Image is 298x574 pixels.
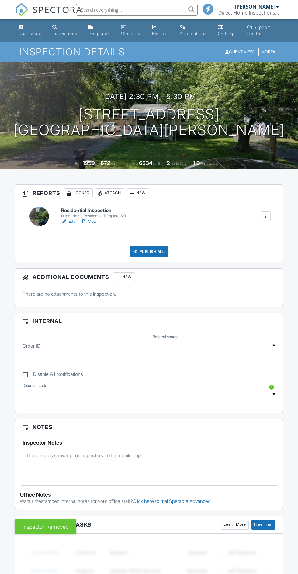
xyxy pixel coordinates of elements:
a: Client View [222,49,258,54]
a: Inspections [50,22,81,39]
div: Metrics [152,31,168,36]
div: New [113,272,135,282]
div: Support Center [247,25,270,36]
label: Discount code [23,383,47,388]
div: Office Notes [20,492,278,498]
div: 6534 [139,160,152,166]
p: Want timestamped internal notes for your office staff? [20,498,278,504]
h3: [DATE] 2:30 pm - 5:30 pm [102,92,196,101]
div: Direct Home Residential Template 3.0 [61,214,126,218]
span: SPECTORA [33,3,82,16]
div: Direct Home Inspections LLC [218,10,279,16]
h3: Notes [15,419,283,435]
a: Contacts [119,22,145,39]
a: Automations (Basic) [177,22,211,39]
div: Publish All [130,246,168,257]
a: Dashboard [16,22,45,39]
span: sq.ft. [153,161,161,166]
div: Templates [88,31,110,36]
h6: Residential Inspection [61,208,126,213]
a: Residential Inspection Direct Home Residential Template 3.0 [61,208,126,218]
h3: Additional Documents [15,269,283,286]
span: Lot Size [125,161,138,166]
a: SPECTORA [15,8,82,21]
div: Automations [180,31,207,36]
span: bathrooms [201,161,218,166]
div: Locked [64,188,93,198]
div: 672 [101,160,110,166]
div: Settings [218,31,236,36]
div: More [258,48,278,56]
div: Inspector Removed [15,519,76,534]
div: Contacts [121,31,140,36]
div: New [127,188,149,198]
a: Support Center [245,22,282,39]
a: Templates [85,22,114,39]
div: Client View [223,48,256,56]
h3: Internal [15,313,283,329]
a: View [81,218,97,225]
div: Inspections [52,31,77,36]
img: The Best Home Inspection Software - Spectora [15,3,28,16]
label: Referral source [153,334,178,340]
a: Metrics [150,22,172,39]
h1: Inspection Details [19,46,279,57]
label: Disable All Notifications [23,371,83,379]
label: Order ID [23,342,40,349]
div: [PERSON_NAME] [235,4,275,10]
span: sq. ft. [111,161,120,166]
div: 2 [167,160,170,166]
span: bedrooms [171,161,187,166]
input: Search everything... [76,4,198,16]
div: Attach [95,188,124,198]
a: Click here to trial Spectora Advanced. [133,498,212,504]
div: 1959 [83,160,95,166]
p: There are no attachments to this inspection. [23,290,275,297]
span: Built [75,161,82,166]
h3: Reports [15,185,283,202]
a: Edit [61,218,75,225]
div: Dashboard [19,31,42,36]
a: Settings [216,22,240,39]
div: 1.0 [193,160,200,166]
h5: Inspector Notes [23,440,275,446]
h1: [STREET_ADDRESS] [GEOGRAPHIC_DATA][PERSON_NAME] [13,106,285,139]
